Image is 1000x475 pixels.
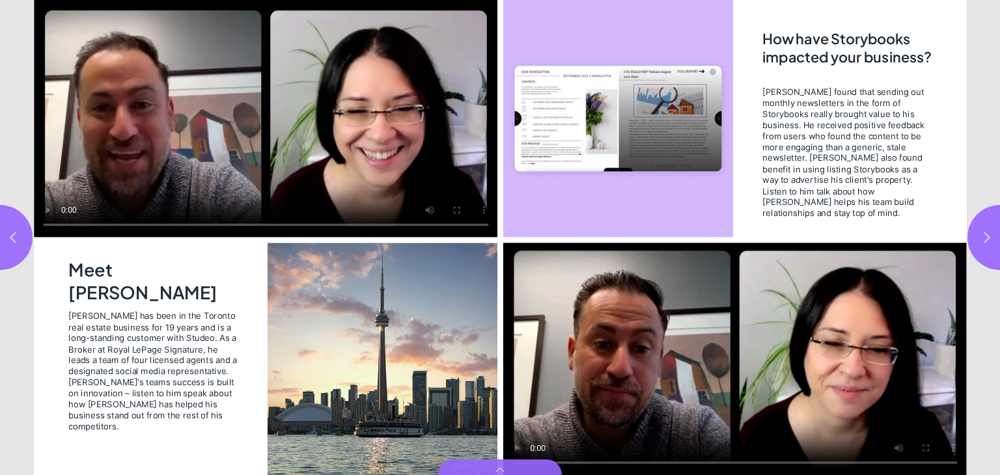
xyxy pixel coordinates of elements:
video: Video [503,243,967,475]
h2: How have Storybooks impacted your business? [762,29,932,77]
span: [PERSON_NAME] found that sending out monthly newsletters in the form of Storybooks really brought... [762,87,929,219]
span: [PERSON_NAME] has been in the Toronto real estate business for 19 years and is a long-standing cu... [68,310,241,431]
h2: Meet [PERSON_NAME] [68,259,243,303]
